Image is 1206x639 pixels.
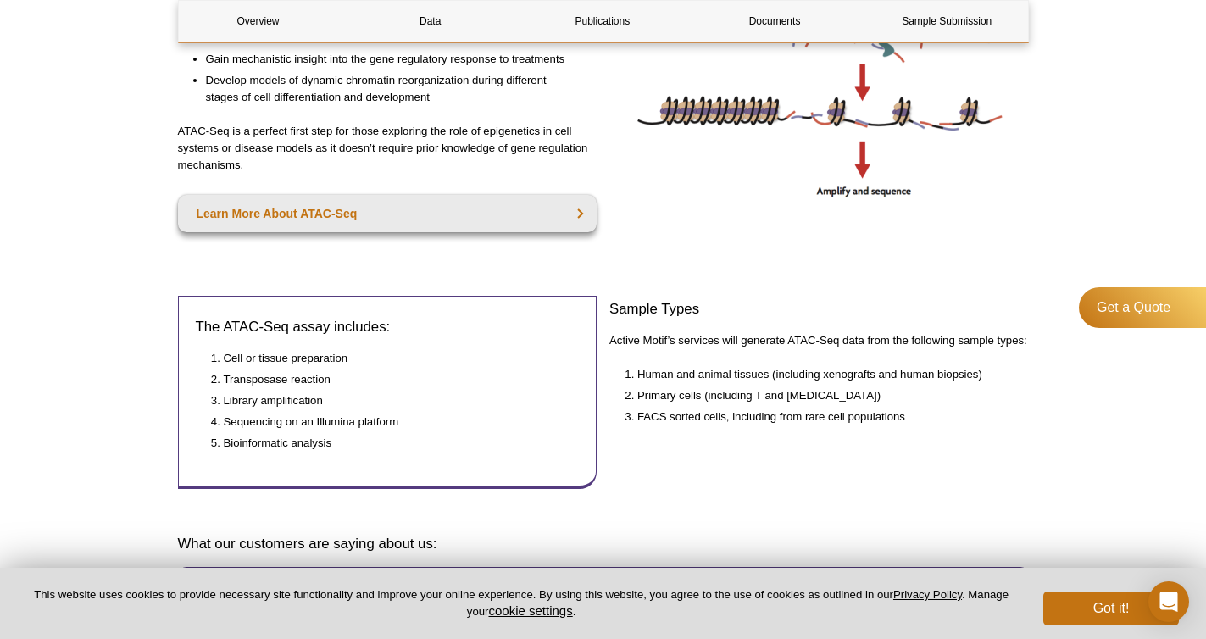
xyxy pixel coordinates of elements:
[867,1,1026,42] a: Sample Submission
[224,371,563,388] li: Transposase reaction
[224,392,563,409] li: Library amplification
[1079,287,1206,328] a: Get a Quote
[27,587,1015,620] p: This website uses cookies to provide necessary site functionality and improve your online experie...
[178,534,1029,554] h3: What our customers are saying about us:
[178,123,597,174] p: ATAC-Seq is a perfect first step for those exploring the role of epigenetics in cell systems or d...
[1148,581,1189,622] div: Open Intercom Messenger
[224,414,563,431] li: Sequencing on an Illumina platform
[206,72,581,106] li: Develop models of dynamic chromatin reorganization during different stages of cell differentiatio...
[637,387,1012,404] li: Primary cells (including T and [MEDICAL_DATA])
[609,332,1029,349] p: Active Motif’s services will generate ATAC-Seq data from the following sample types:
[178,195,597,232] a: Learn More About ATAC-Seq
[1043,592,1179,625] button: Got it!
[488,603,572,618] button: cookie settings
[351,1,510,42] a: Data
[609,299,1029,319] h3: Sample Types
[196,317,580,337] h3: The ATAC-Seq assay includes:
[179,1,338,42] a: Overview
[695,1,854,42] a: Documents
[224,350,563,367] li: Cell or tissue preparation
[224,435,563,452] li: Bioinformatic analysis
[206,51,581,68] li: Gain mechanistic insight into the gene regulatory response to treatments
[637,366,1012,383] li: Human and animal tissues (including xenografts and human biopsies)
[893,588,962,601] a: Privacy Policy
[637,408,1012,425] li: FACS sorted cells, including from rare cell populations
[523,1,682,42] a: Publications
